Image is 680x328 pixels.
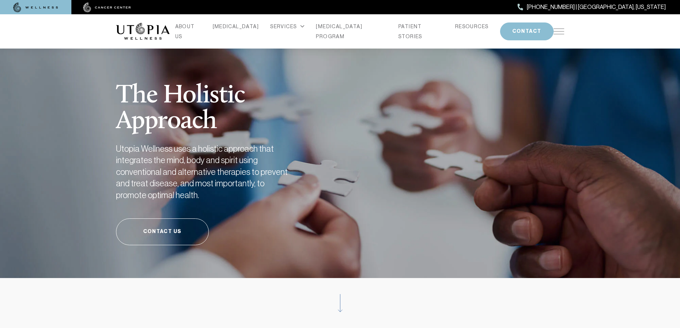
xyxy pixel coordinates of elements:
a: ABOUT US [175,21,201,41]
button: CONTACT [500,22,554,40]
a: [MEDICAL_DATA] [213,21,259,31]
img: wellness [13,2,58,12]
a: [PHONE_NUMBER] | [GEOGRAPHIC_DATA], [US_STATE] [518,2,666,12]
img: logo [116,23,170,40]
h1: The Holistic Approach [116,65,327,135]
h2: Utopia Wellness uses a holistic approach that integrates the mind, body and spirit using conventi... [116,143,294,201]
a: Contact Us [116,218,209,245]
a: RESOURCES [455,21,489,31]
div: SERVICES [270,21,304,31]
img: icon-hamburger [554,29,564,34]
a: PATIENT STORIES [398,21,444,41]
img: cancer center [83,2,131,12]
span: [PHONE_NUMBER] | [GEOGRAPHIC_DATA], [US_STATE] [527,2,666,12]
a: [MEDICAL_DATA] PROGRAM [316,21,387,41]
